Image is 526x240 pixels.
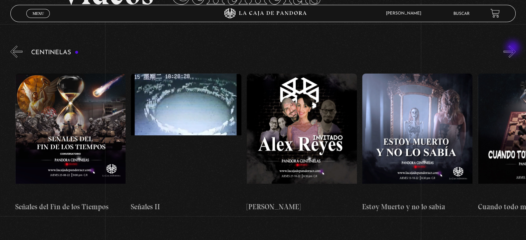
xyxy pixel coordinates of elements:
[15,63,126,223] a: Señales del Fin de los Tiempos
[33,11,44,16] span: Menu
[382,11,428,16] span: [PERSON_NAME]
[131,63,241,223] a: Señales II
[30,17,46,22] span: Cerrar
[15,201,126,212] h4: Señales del Fin de los Tiempos
[362,201,472,212] h4: Estoy Muerto y no lo sabía
[131,201,241,212] h4: Señales II
[490,9,500,18] a: View your shopping cart
[504,46,516,58] button: Next
[453,12,470,16] a: Buscar
[31,49,79,56] h3: Centinelas
[10,46,22,58] button: Previous
[247,63,357,223] a: [PERSON_NAME]
[362,63,472,223] a: Estoy Muerto y no lo sabía
[247,201,357,212] h4: [PERSON_NAME]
